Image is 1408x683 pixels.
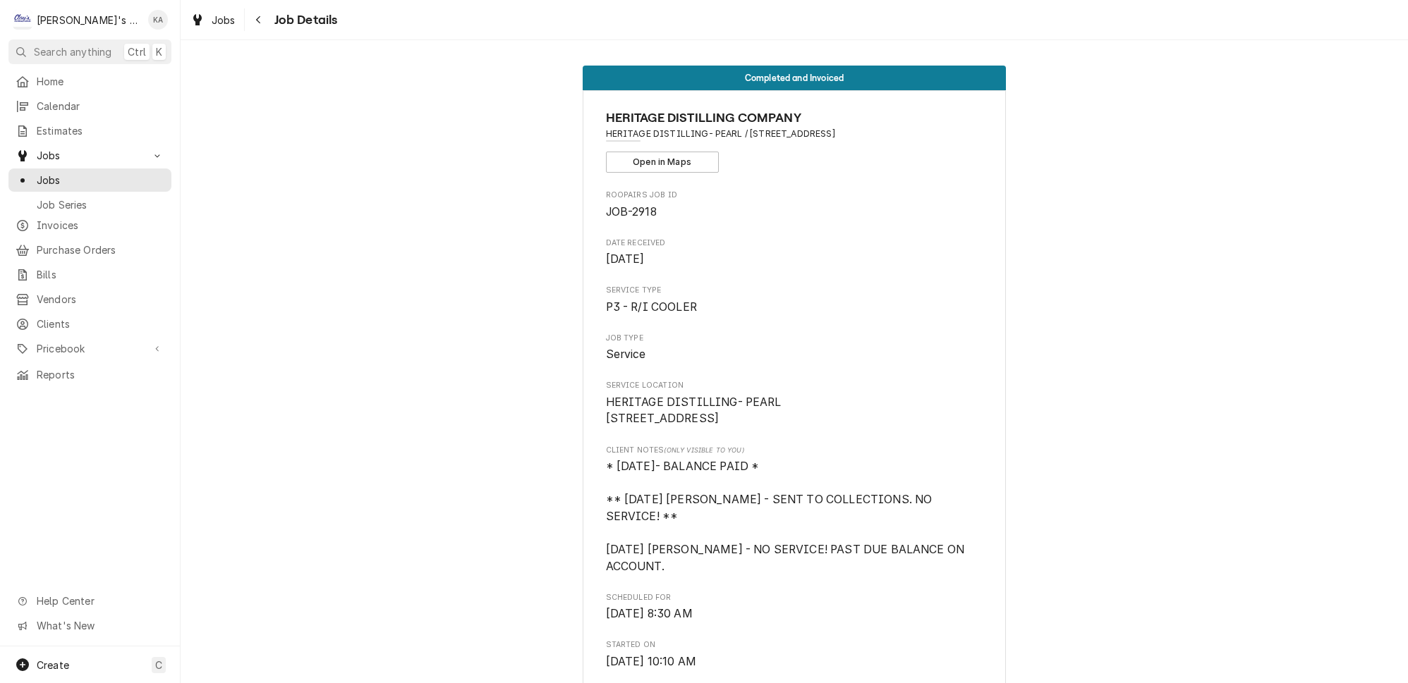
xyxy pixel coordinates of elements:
[8,363,171,386] a: Reports
[606,204,983,221] span: Roopairs Job ID
[606,285,983,296] span: Service Type
[606,333,983,344] span: Job Type
[248,8,270,31] button: Navigate back
[8,337,171,360] a: Go to Pricebook
[606,346,983,363] span: Job Type
[606,205,657,219] span: JOB-2918
[270,11,338,30] span: Job Details
[8,119,171,142] a: Estimates
[34,44,111,59] span: Search anything
[37,74,164,89] span: Home
[37,659,69,671] span: Create
[13,10,32,30] div: C
[8,312,171,336] a: Clients
[37,618,163,633] span: What's New
[37,218,164,233] span: Invoices
[37,148,143,163] span: Jobs
[606,655,696,668] span: [DATE] 10:10 AM
[148,10,168,30] div: KA
[606,109,983,128] span: Name
[606,333,983,363] div: Job Type
[606,238,983,249] span: Date Received
[8,288,171,311] a: Vendors
[8,70,171,93] a: Home
[606,445,983,575] div: [object Object]
[8,263,171,286] a: Bills
[37,242,164,257] span: Purchase Orders
[156,44,162,59] span: K
[606,653,983,670] span: Started On
[606,300,697,314] span: P3 - R/I COOLER
[8,94,171,118] a: Calendar
[606,152,719,173] button: Open in Maps
[606,347,646,361] span: Service
[606,238,983,268] div: Date Received
[606,460,968,573] span: * [DATE]- BALANCE PAID * ** [DATE] [PERSON_NAME] - SENT TO COLLECTIONS. NO SERVICE! ** [DATE] [PE...
[606,639,983,670] div: Started On
[606,190,983,201] span: Roopairs Job ID
[8,39,171,64] button: Search anythingCtrlK
[606,190,983,220] div: Roopairs Job ID
[606,605,983,622] span: Scheduled For
[155,658,162,672] span: C
[212,13,236,27] span: Jobs
[606,639,983,651] span: Started On
[37,99,164,113] span: Calendar
[13,10,32,30] div: Clay's Refrigeration's Avatar
[606,395,782,426] span: HERITAGE DISTILLING- PEARL [STREET_ADDRESS]
[606,109,983,173] div: Client Information
[37,197,164,212] span: Job Series
[37,123,164,138] span: Estimates
[37,593,163,608] span: Help Center
[606,285,983,315] div: Service Type
[606,592,983,603] span: Scheduled For
[664,446,744,454] span: (Only Visible to You)
[606,445,983,456] span: Client Notes
[606,299,983,316] span: Service Type
[606,458,983,574] span: [object Object]
[606,380,983,391] span: Service Location
[8,168,171,192] a: Jobs
[606,592,983,622] div: Scheduled For
[37,292,164,307] span: Vendors
[606,380,983,427] div: Service Location
[148,10,168,30] div: Korey Austin's Avatar
[37,173,164,187] span: Jobs
[606,607,693,620] span: [DATE] 8:30 AM
[8,589,171,613] a: Go to Help Center
[606,128,983,140] span: Address
[606,252,645,266] span: [DATE]
[606,394,983,427] span: Service Location
[185,8,241,32] a: Jobs
[745,73,844,82] span: Completed and Invoiced
[8,144,171,167] a: Go to Jobs
[583,66,1006,90] div: Status
[37,367,164,382] span: Reports
[37,267,164,282] span: Bills
[37,316,164,331] span: Clients
[8,214,171,237] a: Invoices
[128,44,146,59] span: Ctrl
[8,193,171,216] a: Job Series
[37,13,140,27] div: [PERSON_NAME]'s Refrigeration
[8,614,171,637] a: Go to What's New
[606,251,983,268] span: Date Received
[8,238,171,261] a: Purchase Orders
[37,341,143,356] span: Pricebook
